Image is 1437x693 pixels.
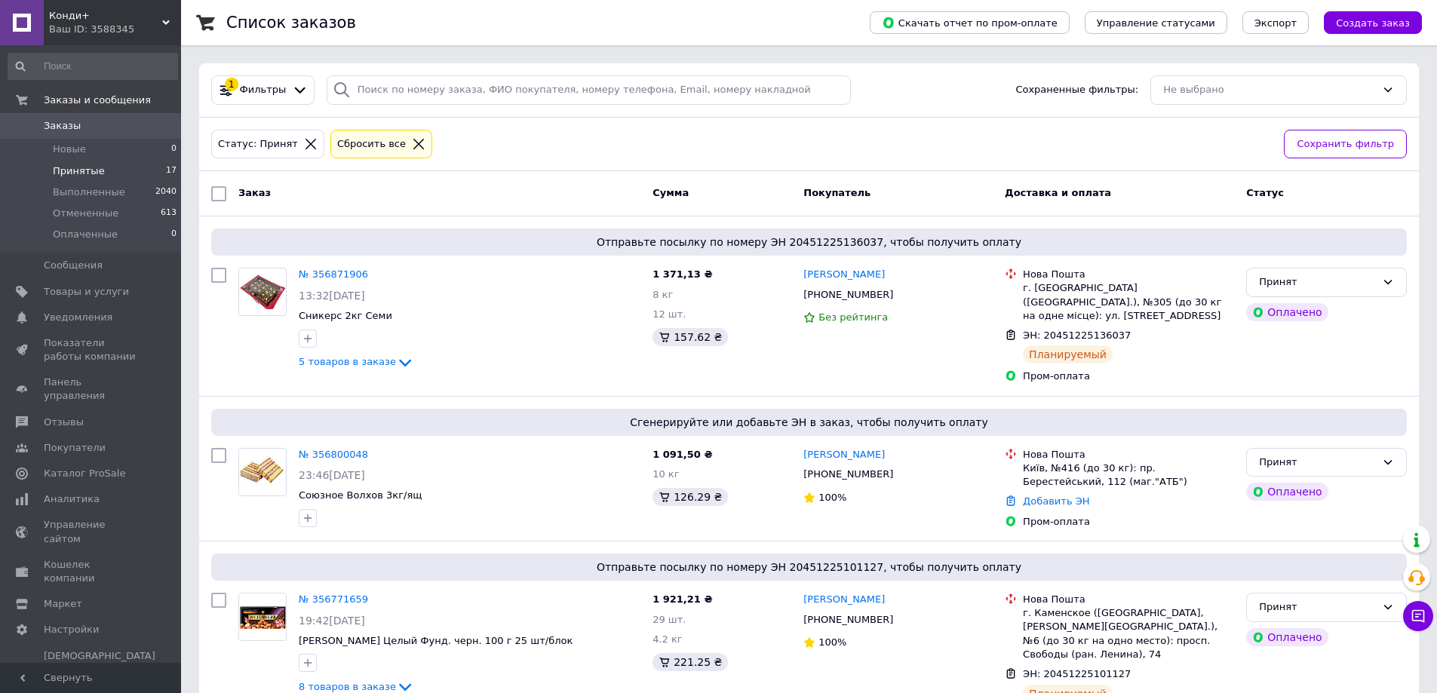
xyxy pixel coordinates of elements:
span: Кошелек компании [44,558,140,585]
span: Отправьте посылку по номеру ЭН 20451225136037, чтобы получить оплату [217,235,1401,250]
a: № 356871906 [299,268,368,280]
span: Заказы и сообщения [44,94,151,107]
div: 157.62 ₴ [652,328,728,346]
span: Сумма [652,187,689,198]
span: Выполненные [53,186,125,199]
div: 221.25 ₴ [652,653,728,671]
h1: Список заказов [226,14,356,32]
span: Конди+ [49,9,162,23]
button: Скачать отчет по пром-оплате [870,11,1070,34]
span: Принятые [53,164,105,178]
div: Оплачено [1246,303,1328,321]
a: 8 товаров в заказе [299,681,414,692]
div: 126.29 ₴ [652,488,728,506]
div: [PHONE_NUMBER] [800,285,896,305]
span: 8 кг [652,289,673,300]
div: Пром-оплата [1023,515,1234,529]
div: Київ, №416 (до 30 кг): пр. Берестейський, 112 (маг."АТБ") [1023,461,1234,489]
span: Уведомления [44,311,112,324]
span: Покупатели [44,441,106,455]
div: Принят [1259,274,1376,290]
span: Панель управления [44,376,140,403]
div: Нова Пошта [1023,268,1234,281]
img: Фото товару [239,606,286,629]
a: 5 товаров в заказе [299,356,414,367]
span: ЭН: 20451225101127 [1023,668,1131,679]
span: Отзывы [44,415,84,429]
span: 0 [171,228,177,241]
span: 1 091,50 ₴ [652,449,712,460]
span: 29 шт. [652,614,686,625]
span: Оплаченные [53,228,118,241]
span: Сохранить фильтр [1297,136,1394,152]
span: Аналитика [44,492,100,506]
button: Экспорт [1242,11,1309,34]
span: 5 товаров в заказе [299,356,396,367]
a: Фото товару [238,268,287,316]
img: Фото товару [239,452,286,492]
img: Фото товару [239,274,286,310]
a: Союзное Волхов 3кг/ящ [299,489,422,501]
span: Управление статусами [1097,17,1215,29]
span: Доставка и оплата [1005,187,1111,198]
span: Статус [1246,187,1284,198]
button: Сохранить фильтр [1284,130,1407,159]
span: Маркет [44,597,82,611]
span: 10 кг [652,468,679,480]
span: 2040 [155,186,177,199]
div: Планируемый [1023,345,1113,363]
span: Создать заказ [1336,17,1410,29]
button: Управление статусами [1085,11,1227,34]
span: 100% [818,492,846,503]
span: 0 [171,143,177,156]
span: Настройки [44,623,99,636]
span: Заказы [44,119,81,133]
div: г. Каменское ([GEOGRAPHIC_DATA], [PERSON_NAME][GEOGRAPHIC_DATA].), №6 (до 30 кг на одно место): п... [1023,606,1234,661]
span: Отправьте посылку по номеру ЭН 20451225101127, чтобы получить оплату [217,560,1401,575]
a: Сникерс 2кг Семи [299,310,392,321]
a: Фото товару [238,593,287,641]
div: Оплачено [1246,483,1328,501]
a: [PERSON_NAME] [803,448,885,462]
span: Покупатель [803,187,870,198]
div: Статус: Принят [215,136,301,152]
button: Чат с покупателем [1403,601,1433,631]
a: Создать заказ [1309,17,1422,28]
span: Товары и услуги [44,285,129,299]
span: Показатели работы компании [44,336,140,363]
span: Заказ [238,187,271,198]
a: [PERSON_NAME] Целый Фунд. черн. 100 г 25 шт/блок [299,635,573,646]
span: 17 [166,164,177,178]
a: Фото товару [238,448,287,496]
a: № 356771659 [299,593,368,605]
a: Добавить ЭН [1023,495,1089,507]
a: [PERSON_NAME] [803,268,885,282]
div: Ваш ID: 3588345 [49,23,181,36]
a: [PERSON_NAME] [803,593,885,607]
span: Сохраненные фильтры: [1015,83,1138,97]
div: Нова Пошта [1023,448,1234,461]
a: № 356800048 [299,449,368,460]
div: Принят [1259,455,1376,471]
span: 613 [161,207,177,220]
div: [PHONE_NUMBER] [800,465,896,484]
span: Экспорт [1254,17,1297,29]
span: 1 371,13 ₴ [652,268,712,280]
div: Принят [1259,599,1376,615]
div: г. [GEOGRAPHIC_DATA] ([GEOGRAPHIC_DATA].), №305 (до 30 кг на одне місце): ул. [STREET_ADDRESS] [1023,281,1234,323]
span: ЭН: 20451225136037 [1023,330,1131,341]
div: Не выбрано [1163,82,1376,98]
span: Скачать отчет по пром-оплате [882,16,1058,29]
span: Отмененные [53,207,118,220]
button: Создать заказ [1324,11,1422,34]
input: Поиск по номеру заказа, ФИО покупателя, номеру телефона, Email, номеру накладной [327,75,852,105]
span: 23:46[DATE] [299,469,365,481]
div: Нова Пошта [1023,593,1234,606]
span: 1 921,21 ₴ [652,593,712,605]
span: 13:32[DATE] [299,290,365,302]
div: Сбросить все [334,136,409,152]
span: Фильтры [240,83,287,97]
